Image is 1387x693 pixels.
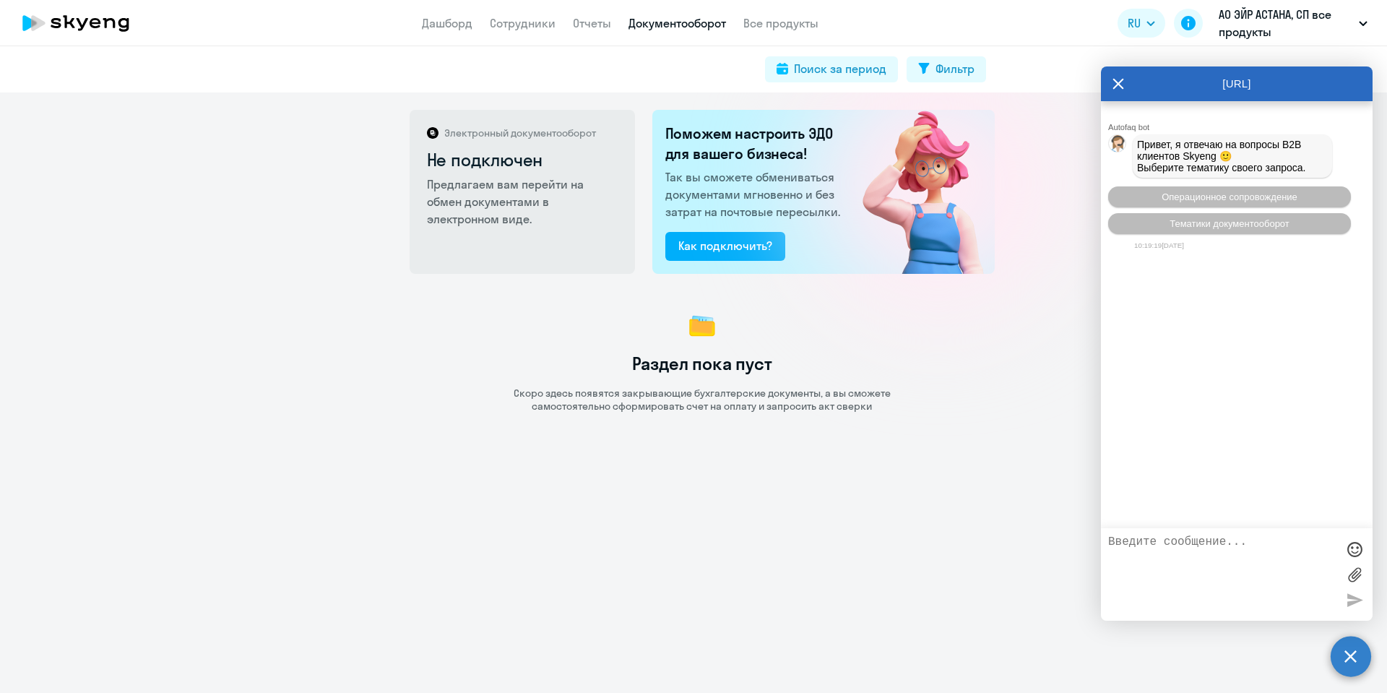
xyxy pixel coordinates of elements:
[1344,564,1365,585] label: Лимит 10 файлов
[444,126,596,139] p: Электронный документооборот
[743,16,818,30] a: Все продукты
[1170,218,1289,229] span: Тематики документооборот
[1108,123,1373,132] div: Autofaq bot
[685,309,720,343] img: no data
[665,232,785,261] button: Как подключить?
[1134,241,1184,249] time: 10:19:19[DATE]
[422,16,472,30] a: Дашборд
[665,168,844,220] p: Так вы сможете обмениваться документами мгновенно и без затрат на почтовые пересылки.
[1211,6,1375,40] button: АО ЭЙР АСТАНА, СП все продукты
[490,16,556,30] a: Сотрудники
[427,176,620,228] p: Предлагаем вам перейти на обмен документами в электронном виде.
[632,352,772,375] h1: Раздел пока пуст
[1109,135,1127,156] img: bot avatar
[765,56,898,82] button: Поиск за период
[1137,139,1306,173] span: Привет, я отвечаю на вопросы B2B клиентов Skyeng 🙂 Выберите тематику своего запроса.
[665,124,844,164] h2: Поможем настроить ЭДО для вашего бизнеса!
[936,60,975,77] div: Фильтр
[500,387,904,413] p: Скоро здесь появятся закрывающие бухгалтерские документы, а вы сможете самостоятельно сформироват...
[628,16,726,30] a: Документооборот
[678,237,772,254] div: Как подключить?
[427,148,620,171] h2: Не подключен
[573,16,611,30] a: Отчеты
[832,110,995,274] img: not_connected
[1118,9,1165,38] button: RU
[1108,186,1351,207] button: Операционное сопровождение
[1162,191,1297,202] span: Операционное сопровождение
[1108,213,1351,234] button: Тематики документооборот
[907,56,986,82] button: Фильтр
[1219,6,1353,40] p: АО ЭЙР АСТАНА, СП все продукты
[1128,14,1141,32] span: RU
[794,60,886,77] div: Поиск за период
